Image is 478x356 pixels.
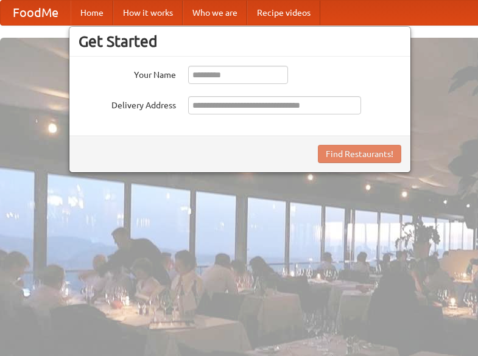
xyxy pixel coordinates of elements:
[1,1,71,25] a: FoodMe
[79,66,176,81] label: Your Name
[183,1,247,25] a: Who we are
[247,1,320,25] a: Recipe videos
[318,145,401,163] button: Find Restaurants!
[79,96,176,111] label: Delivery Address
[71,1,113,25] a: Home
[113,1,183,25] a: How it works
[79,32,401,51] h3: Get Started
